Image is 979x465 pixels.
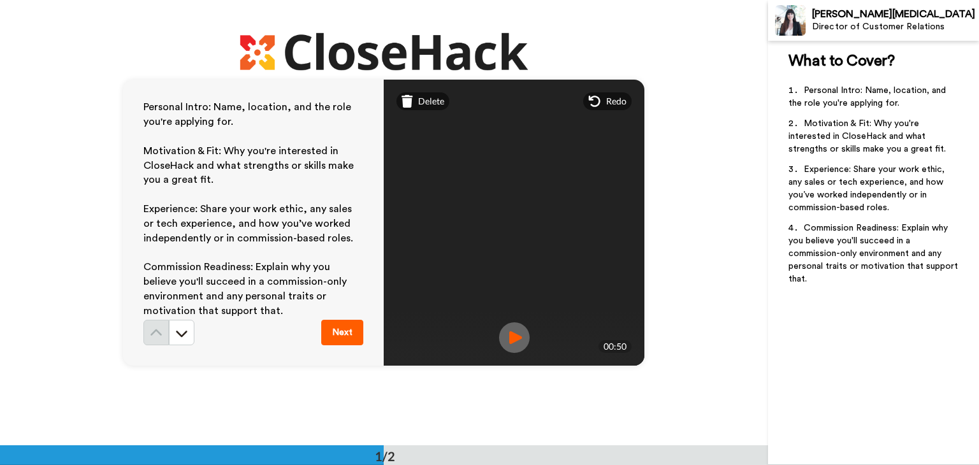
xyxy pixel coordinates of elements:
div: Director of Customer Relations [812,22,978,32]
span: Redo [606,95,627,108]
div: 00:50 [598,340,632,353]
span: Commission Readiness: Explain why you believe you'll succeed in a commission-only environment and... [143,262,349,316]
span: Motivation & Fit: Why you're interested in CloseHack and what strengths or skills make you a grea... [788,119,946,154]
span: Delete [418,95,444,108]
span: Personal Intro: Name, location, and the role you're applying for. [143,102,354,127]
div: Delete [396,92,449,110]
span: Motivation & Fit: Why you're interested in CloseHack and what strengths or skills make you a grea... [143,146,356,185]
span: Experience: Share your work ethic, any sales or tech experience, and how you’ve worked independen... [788,165,947,212]
img: Profile Image [775,5,806,36]
span: Personal Intro: Name, location, and the role you're applying for. [788,86,948,108]
span: What to Cover? [788,54,894,69]
button: Next [321,320,363,345]
div: 1/2 [354,447,416,465]
div: [PERSON_NAME][MEDICAL_DATA] [812,8,978,20]
span: Experience: Share your work ethic, any sales or tech experience, and how you’ve worked independen... [143,204,354,243]
div: Redo [583,92,632,110]
span: Commission Readiness: Explain why you believe you'll succeed in a commission-only environment and... [788,224,961,283]
img: ic_record_play.svg [499,322,530,353]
